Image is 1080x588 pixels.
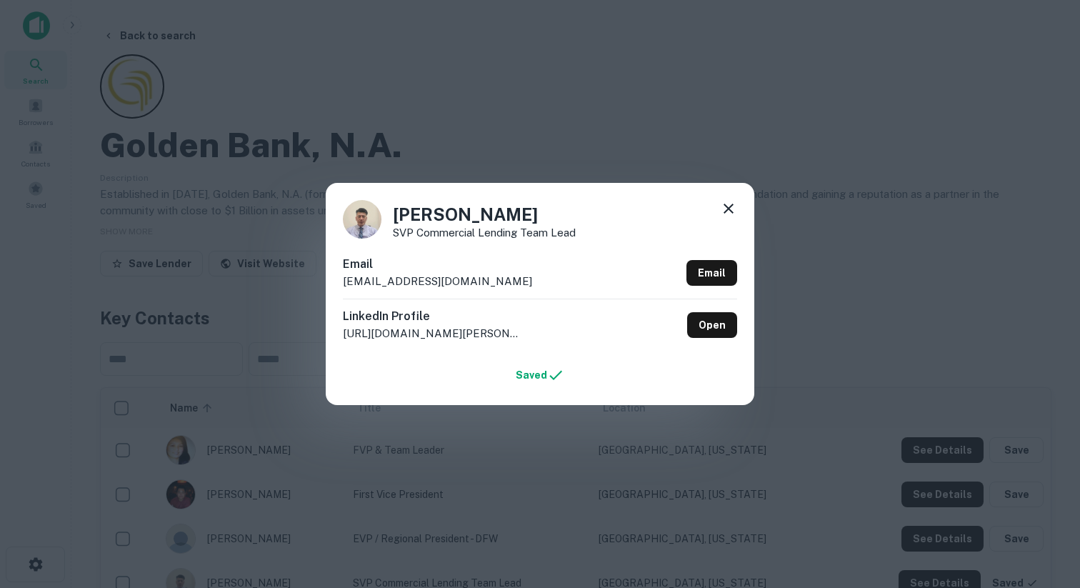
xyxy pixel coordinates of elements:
p: [EMAIL_ADDRESS][DOMAIN_NAME] [343,273,532,290]
h6: LinkedIn Profile [343,308,521,325]
img: 1709651536012 [343,200,381,239]
a: Open [687,312,737,338]
p: [URL][DOMAIN_NAME][PERSON_NAME] [343,325,521,342]
a: Saved [343,362,737,388]
a: Email [686,260,737,286]
h6: Email [343,256,532,273]
p: SVP Commercial Lending Team Lead [393,227,576,238]
iframe: Chat Widget [1009,474,1080,542]
h4: [PERSON_NAME] [393,201,576,227]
